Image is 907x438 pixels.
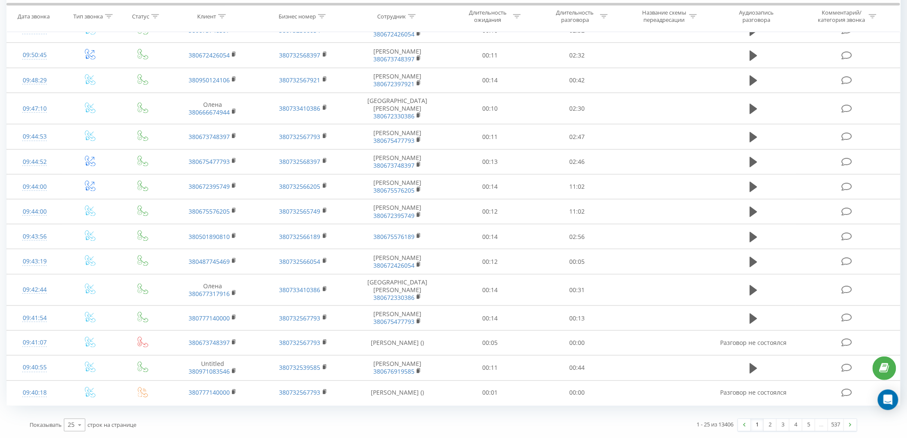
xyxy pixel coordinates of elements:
div: 09:42:44 [15,281,54,298]
td: 00:14 [446,224,534,249]
a: 5 [802,419,815,431]
div: Клиент [197,12,216,20]
a: 380732539585 [279,364,321,372]
a: 380672395749 [373,211,414,220]
a: 380673748397 [189,26,230,34]
a: 380673748397 [189,133,230,141]
a: 380673748397 [373,55,414,63]
a: 380672426054 [373,30,414,38]
td: 00:01 [446,381,534,405]
td: 11:02 [534,199,621,224]
div: 09:44:00 [15,203,54,220]
td: [GEOGRAPHIC_DATA][PERSON_NAME] [348,93,446,124]
div: Длительность ожидания [465,9,511,24]
a: 380673748397 [373,161,414,169]
a: 380733410386 [279,286,321,294]
div: … [815,419,828,431]
span: Разговор не состоялся [720,339,787,347]
a: 380672395749 [189,182,230,190]
a: 380732565749 [279,207,321,215]
div: 09:43:19 [15,253,54,270]
td: 00:14 [446,68,534,93]
td: 00:31 [534,274,621,306]
div: Дата звонка [18,12,50,20]
td: [PERSON_NAME] () [348,331,446,356]
div: 09:41:54 [15,310,54,326]
td: [PERSON_NAME] [348,356,446,381]
td: 00:44 [534,356,621,381]
a: 380732567793 [279,339,321,347]
td: [GEOGRAPHIC_DATA][PERSON_NAME] [348,274,446,306]
div: 09:41:07 [15,335,54,351]
td: [PERSON_NAME] [348,43,446,68]
a: 537 [828,419,844,431]
td: [PERSON_NAME] [348,124,446,149]
td: 00:14 [446,174,534,199]
td: 00:14 [446,306,534,331]
a: 380677317916 [189,290,230,298]
div: 09:47:10 [15,100,54,117]
td: [PERSON_NAME] [348,68,446,93]
span: Показывать [30,421,62,429]
a: 380675477793 [189,157,230,166]
a: 4 [790,419,802,431]
a: 380732566189 [279,233,321,241]
td: 02:56 [534,224,621,249]
div: Длительность разговора [552,9,598,24]
td: 00:13 [446,149,534,174]
div: 09:44:52 [15,154,54,170]
a: 380732568397 [279,51,321,59]
div: Open Intercom Messenger [878,390,898,410]
span: строк на странице [87,421,136,429]
div: 09:44:53 [15,128,54,145]
a: 380732567921 [279,76,321,84]
td: 00:12 [446,249,534,274]
div: Статус [132,12,149,20]
td: [PERSON_NAME] [348,306,446,331]
div: Тип звонка [73,12,103,20]
a: 380777140000 [189,389,230,397]
span: Разговор не состоялся [720,389,787,397]
div: 09:44:00 [15,178,54,195]
td: 00:14 [446,274,534,306]
td: 00:00 [534,381,621,405]
div: 09:50:45 [15,47,54,63]
td: [PERSON_NAME] [348,149,446,174]
a: 380501890810 [189,233,230,241]
td: [PERSON_NAME] [348,174,446,199]
td: Untitled [167,356,258,381]
div: 09:40:55 [15,359,54,376]
a: 380675477793 [373,318,414,326]
a: 380950124106 [189,76,230,84]
a: 380675576205 [189,207,230,215]
td: 00:13 [534,306,621,331]
td: 00:05 [446,331,534,356]
a: 1 [751,419,764,431]
td: Олена [167,93,258,124]
td: 00:05 [534,249,621,274]
a: 380675477793 [373,136,414,145]
td: 00:11 [446,43,534,68]
a: 380675576205 [373,186,414,194]
td: 00:12 [446,199,534,224]
a: 380733410386 [279,104,321,112]
a: 380673748397 [189,339,230,347]
td: 00:11 [446,124,534,149]
a: 380732568397 [279,157,321,166]
td: [PERSON_NAME] () [348,381,446,405]
div: Название схемы переадресации [641,9,687,24]
a: 380732567793 [279,133,321,141]
a: 380487745469 [189,257,230,266]
td: 00:11 [446,356,534,381]
a: 380672397921 [373,80,414,88]
a: 380675576189 [373,233,414,241]
a: 380732566205 [279,182,321,190]
td: 00:42 [534,68,621,93]
div: 09:40:18 [15,385,54,402]
div: Бизнес номер [279,12,316,20]
a: 380732566054 [279,26,321,34]
a: 380732566054 [279,257,321,266]
div: 25 [68,421,75,429]
td: [PERSON_NAME] [348,199,446,224]
a: 380672426054 [189,51,230,59]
